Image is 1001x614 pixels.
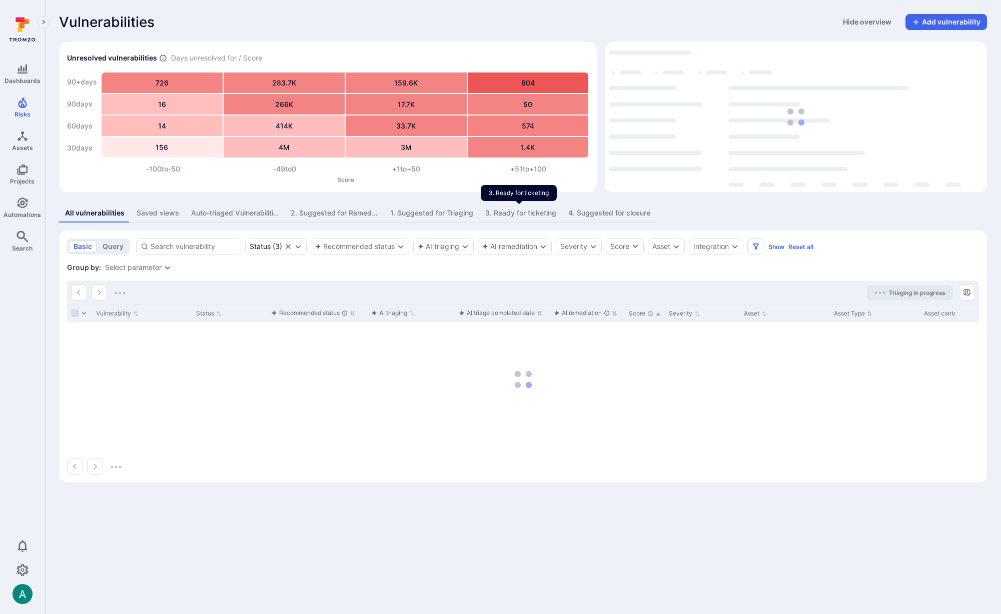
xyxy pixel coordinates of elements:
span: Automations [4,211,41,218]
button: Sort by Severity [669,309,700,317]
div: -100 to -50 [102,164,224,174]
div: 3. Ready for ticketing [485,208,556,218]
div: 60 days [67,116,97,136]
button: Add vulnerability [905,14,987,30]
p: Sorted by: Highest first [655,308,661,319]
button: Go to the previous page [67,458,83,474]
button: Select parameter [105,263,162,271]
div: Asset context [924,309,984,318]
div: 804 [468,72,589,93]
div: ( 3 ) [250,242,282,250]
div: AI remediation [554,308,610,318]
button: Sort by Asset [744,309,767,317]
div: +51 to +100 [467,164,589,174]
div: 4. Suggested for closure [568,208,650,218]
button: Severity [560,242,587,250]
div: 3. Ready for ticketing [481,185,557,201]
div: 266K [224,94,345,114]
div: 1.4K [468,137,589,157]
div: 2. Suggested for Remediation [291,208,378,218]
button: Expand dropdown [672,242,680,250]
button: Asset [652,242,670,250]
div: 16 [102,94,223,114]
div: Saved views [137,208,179,218]
button: query [98,240,128,252]
span: Assets [12,144,33,151]
div: 33.7K [346,115,467,136]
div: 283.7K [224,72,345,93]
span: Select all rows [71,309,79,317]
span: Vulnerabilities [59,14,155,30]
div: 156 [102,137,223,157]
button: Expand dropdown [164,263,172,271]
button: Sort by function(){return k.createElement(pN.A,{direction:"row",alignItems:"center",gap:4},k.crea... [554,309,617,317]
button: Recommended status [315,242,395,250]
img: Loading... [115,292,125,294]
span: Triaging in progress [889,289,945,296]
button: Integration [693,242,729,250]
button: Expand dropdown [461,242,469,250]
button: Filters [747,238,764,254]
div: 90+ days [67,72,97,92]
div: 50 [468,94,589,114]
span: Risks [15,110,31,118]
div: AI triage completed date [459,308,535,318]
span: Search [12,244,33,252]
button: Sort by function(){return k.createElement(pN.A,{direction:"row",alignItems:"center",gap:4},k.crea... [371,309,415,317]
div: +1 to +50 [346,164,467,174]
button: basic [69,240,97,252]
button: Manage columns [959,284,975,300]
div: loading spinner [609,46,983,188]
button: Status(3) [250,242,282,250]
div: 4M [224,137,345,157]
button: Expand dropdown [294,242,302,250]
div: Status [250,242,271,250]
button: Sort by function(){return k.createElement(pN.A,{direction:"row",alignItems:"center",gap:4},k.crea... [271,309,355,317]
button: Expand dropdown [397,242,405,250]
div: -49 to 0 [224,164,345,174]
button: Sort by function(){return k.createElement(pN.A,{direction:"row",alignItems:"center",gap:4},k.crea... [459,309,542,317]
button: Reset all [788,243,813,250]
button: Sort by Vulnerability [96,309,139,317]
div: Arjan Dehar [13,584,33,604]
img: ACg8ocLSa5mPYBaXNx3eFu_EmspyJX0laNWN7cXOFirfQ7srZveEpg=s96-c [13,584,33,604]
span: Days unresolved for / Score [171,53,262,63]
span: Projects [10,177,35,185]
div: 14 [102,115,223,136]
span: Dashboards [5,77,41,84]
div: Auto-triaged Vulnerabilities [191,208,279,218]
p: Score [102,176,589,183]
h2: Unresolved vulnerabilities [67,53,157,63]
img: Loading... [787,108,804,125]
div: 414K [224,115,345,136]
span: Number of vulnerabilities in status ‘Open’ ‘Triaged’ and ‘In process’ divided by score and scanne... [159,53,167,63]
div: assets tabs [59,204,987,222]
button: AI remediation [482,242,537,250]
div: 30 days [67,138,97,158]
div: 574 [468,115,589,136]
div: The vulnerability score is based on the parameters defined in the settings [647,310,653,316]
div: 726 [102,72,223,93]
div: 159.6K [346,72,467,93]
div: All vulnerabilities [65,208,125,218]
button: Go to the previous page [71,284,87,300]
div: 90 days [67,94,97,114]
div: 1. Suggested for Triaging [390,208,473,218]
button: Score [606,238,644,254]
img: Loading... [875,291,885,293]
div: AI triaging [371,308,407,318]
div: grouping parameters [105,263,172,271]
i: Expand navigation menu [40,18,47,26]
input: Search vulnerability [151,241,237,251]
button: Sort by Status [196,309,222,317]
img: Loading... [111,466,121,468]
span: Group by: [67,262,101,272]
div: 3M [346,137,467,157]
div: Top integrations by vulnerabilities [605,42,987,192]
